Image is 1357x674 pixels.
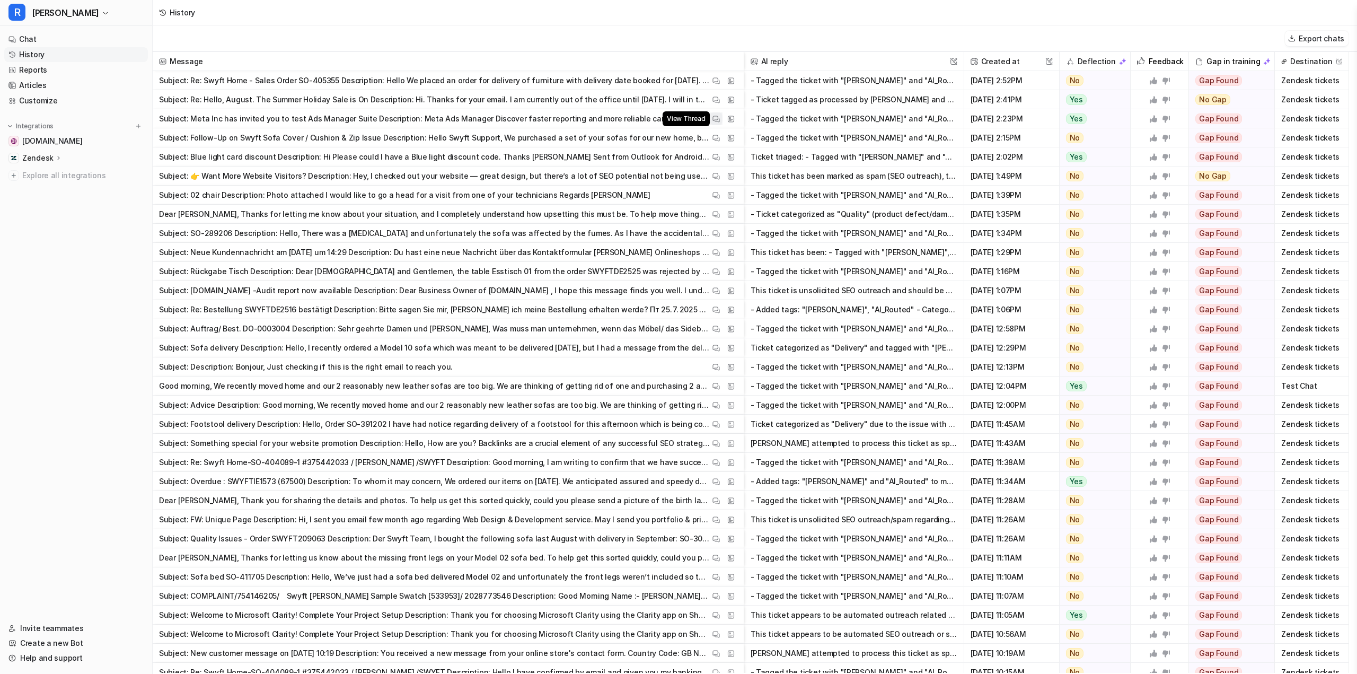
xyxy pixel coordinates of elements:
span: No [1066,495,1084,506]
p: Subject: Re: Swyft Home-SO-404089-1 #375442033 / [PERSON_NAME] /SWYFT Description: Good morning, ... [159,453,710,472]
button: Gap Found [1189,109,1267,128]
span: Gap Found [1195,572,1242,582]
span: Gap Found [1195,343,1242,353]
img: Zendesk [11,155,17,161]
p: Subject: Quality Issues - Order SWYFT209063 Description: Der Swyft Team, I bought the following s... [159,529,710,548]
span: No [1066,343,1084,353]
span: Gap Found [1195,113,1242,124]
span: No [1066,553,1084,563]
span: Gap Found [1195,495,1242,506]
button: [PERSON_NAME] attempted to process this ticket as spam/SEO outreach (sales pitch for B2B logistic... [751,644,957,663]
span: [DATE] 11:26AM [968,529,1055,548]
button: - Tagged the ticket with "[PERSON_NAME]" and "AI_Routed". - Categorized the ticket as "Quality" (... [751,491,957,510]
p: Good morning, We recently moved home and our 2 reasonably new leather sofas are too big. We are t... [159,377,710,396]
span: Zendesk tickets [1279,128,1344,147]
button: Yes [1060,90,1125,109]
span: No [1066,533,1084,544]
span: Zendesk tickets [1279,243,1344,262]
button: Gap Found [1189,319,1267,338]
button: - Added tags: "[PERSON_NAME]" and "AI_Routed" to mark the ticket as triaged. - Categorized the ti... [751,472,957,491]
button: No [1060,338,1125,357]
button: Gap Found [1189,606,1267,625]
span: [DATE] 1:39PM [968,186,1055,205]
span: AI reply [748,52,959,71]
span: Created at [968,52,1055,71]
p: Subject: SO-289206 Description: Hello, There was a [MEDICAL_DATA] and unfortunately the sofa was ... [159,224,710,243]
button: - Tagged the ticket with "[PERSON_NAME]" and "AI_Routed." - Categorized the issue as "Quality" du... [751,128,957,147]
span: Yes [1066,610,1087,620]
button: Yes [1060,377,1125,396]
span: No [1066,75,1084,86]
span: Yes [1066,152,1087,162]
button: Gap Found [1189,224,1267,243]
span: Zendesk tickets [1279,186,1344,205]
button: Yes [1060,606,1125,625]
button: Gap Found [1189,510,1267,529]
span: Zendesk tickets [1279,90,1344,109]
p: Subject: Re: Bestellung SWYFTDE2516 bestätigt Description: Bitte sagen Sie mir, [PERSON_NAME] ich... [159,300,710,319]
button: No [1060,243,1125,262]
span: Zendesk tickets [1279,510,1344,529]
span: Yes [1066,476,1087,487]
span: [DATE] 2:15PM [968,128,1055,147]
button: This ticket appears to be automated outreach related to SEO or a third-party analytics tool (Micr... [751,606,957,625]
span: [PERSON_NAME] [32,5,99,20]
span: [DATE] 1:06PM [968,300,1055,319]
button: No Gap [1189,90,1267,109]
a: swyfthome.com[DOMAIN_NAME] [4,134,148,148]
span: Test Chat [1279,377,1344,396]
span: Gap Found [1195,419,1242,430]
span: No Gap [1195,171,1230,181]
span: [DATE] 1:16PM [968,262,1055,281]
span: Gap Found [1195,476,1242,487]
button: No [1060,300,1125,319]
button: - Tagged the ticket with "[PERSON_NAME]" and "AI_Routed". - Set ROUTING TOOL to "Quality" due to ... [751,224,957,243]
button: Gap Found [1189,338,1267,357]
button: This ticket is unsolicited SEO outreach and should be marked as spam and closed. However, there w... [751,281,957,300]
button: - Tagged the ticket with "[PERSON_NAME]" and "AI_Routed". - Set ROUTING TOOL = "Quality" (custome... [751,567,957,587]
a: Customize [4,93,148,108]
button: - Tagged the ticket with "[PERSON_NAME]" and "AI_Routed". - Set ROUTING TOOL to "Delivery" based ... [751,71,957,90]
button: Gap Found [1189,186,1267,205]
p: Zendesk [22,153,54,163]
span: Zendesk tickets [1279,147,1344,167]
span: No [1066,438,1084,449]
img: expand menu [6,122,14,130]
button: View Thread [710,112,722,125]
span: [DATE] 12:29PM [968,338,1055,357]
span: Zendesk tickets [1279,300,1344,319]
span: [DATE] 11:43AM [968,434,1055,453]
span: No [1066,190,1084,200]
button: No Gap [1189,167,1267,186]
button: No [1060,567,1125,587]
h2: Deflection [1078,52,1116,71]
button: No [1060,71,1125,90]
span: No [1066,133,1084,143]
a: Explore all integrations [4,168,148,183]
button: Yes [1060,109,1125,128]
span: No [1066,362,1084,372]
button: Yes [1060,147,1125,167]
span: Zendesk tickets [1279,167,1344,186]
span: No [1066,629,1084,640]
span: Zendesk tickets [1279,396,1344,415]
span: No [1066,419,1084,430]
p: Dear [PERSON_NAME], Thank you for sharing the details and photos. To help us get this sorted quic... [159,491,710,510]
button: Gap Found [1189,300,1267,319]
span: Message [157,52,739,71]
button: Gap Found [1189,587,1267,606]
span: Zendesk tickets [1279,338,1344,357]
span: Gap Found [1195,75,1242,86]
button: No [1060,453,1125,472]
span: Zendesk tickets [1279,205,1344,224]
span: Gap Found [1195,629,1242,640]
span: No [1066,285,1084,296]
div: History [170,7,195,18]
button: - Tagged the ticket with "[PERSON_NAME]" and "AI_Routed." - Categorized as "Sales Enquiry" in the... [751,396,957,415]
span: No [1066,572,1084,582]
button: - Tagged the ticket with "[PERSON_NAME]" and "AI_Routed". - Set ROUTING TOOL to "Returns & Exchan... [751,319,957,338]
button: Gap Found [1189,548,1267,567]
button: Gap Found [1189,491,1267,510]
button: - Ticket tagged as processed by [PERSON_NAME] and AI_Routed. - ROUTING TOOL set to "Other" since ... [751,90,957,109]
span: Destination [1279,52,1344,71]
